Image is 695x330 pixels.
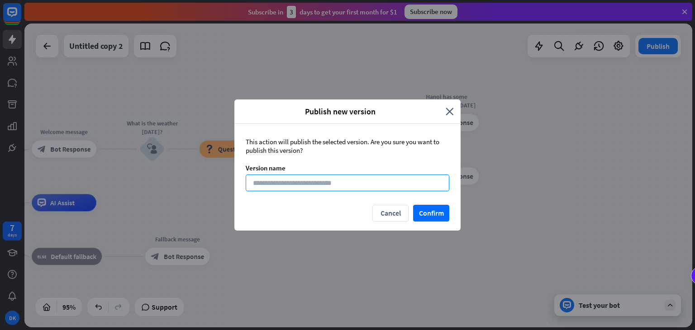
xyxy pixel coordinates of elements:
div: This action will publish the selected version. Are you sure you want to publish this version? [246,137,449,155]
button: Confirm [413,205,449,222]
div: Version name [246,164,449,172]
span: Publish new version [241,106,439,117]
button: Open LiveChat chat widget [7,4,34,31]
i: close [446,106,454,117]
button: Cancel [372,205,409,222]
